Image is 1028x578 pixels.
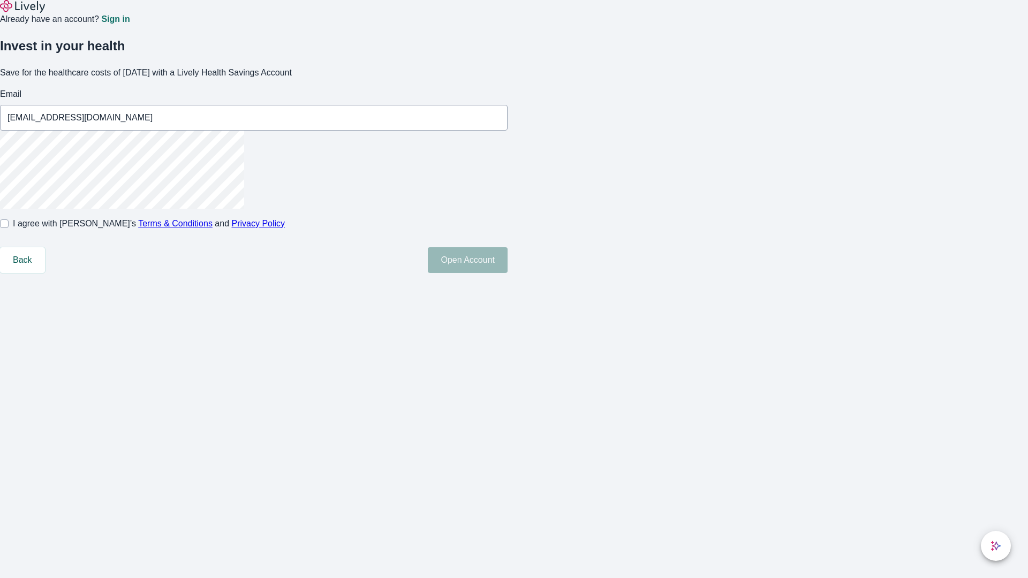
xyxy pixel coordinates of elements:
[232,219,285,228] a: Privacy Policy
[101,15,130,24] a: Sign in
[138,219,213,228] a: Terms & Conditions
[991,541,1001,551] svg: Lively AI Assistant
[981,531,1011,561] button: chat
[13,217,285,230] span: I agree with [PERSON_NAME]’s and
